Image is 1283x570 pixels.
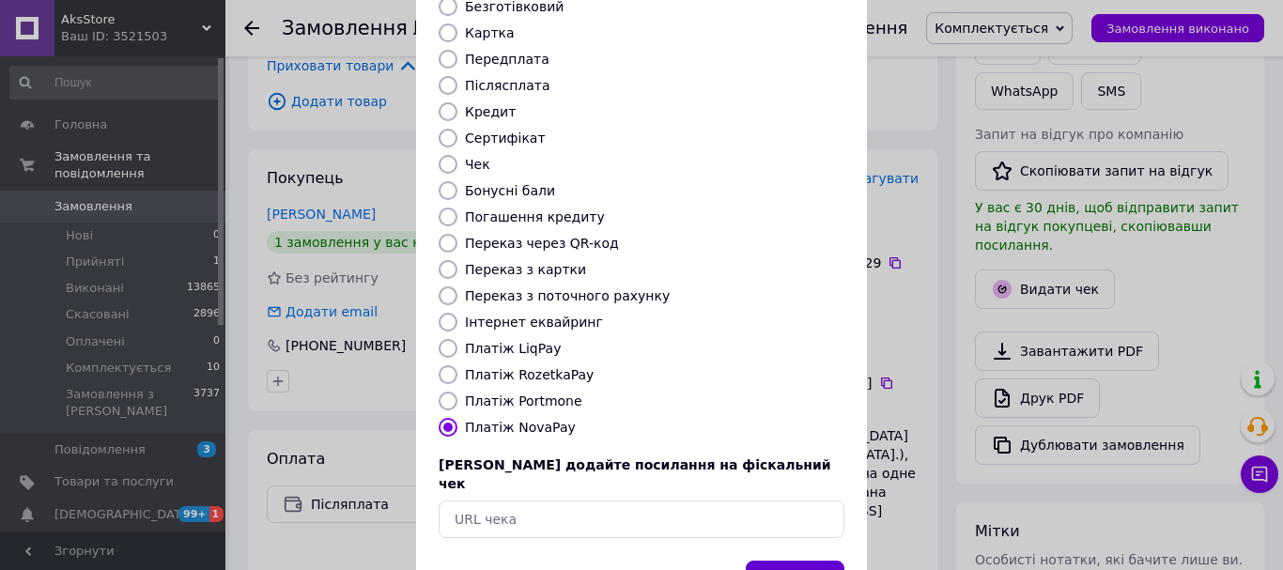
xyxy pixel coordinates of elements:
span: [PERSON_NAME] додайте посилання на фіскальний чек [439,457,831,491]
label: Бонусні бали [465,183,555,198]
label: Переказ з поточного рахунку [465,288,670,303]
label: Інтернет еквайринг [465,315,603,330]
label: Платіж NovaPay [465,420,576,435]
label: Післясплата [465,78,550,93]
label: Платіж LiqPay [465,341,561,356]
label: Платіж Portmone [465,393,582,408]
label: Картка [465,25,515,40]
label: Платіж RozetkaPay [465,367,594,382]
label: Переказ з картки [465,262,586,277]
label: Переказ через QR-код [465,236,619,251]
label: Погашення кредиту [465,209,605,224]
label: Кредит [465,104,516,119]
input: URL чека [439,501,844,538]
label: Чек [465,157,490,172]
label: Сертифікат [465,131,546,146]
label: Передплата [465,52,549,67]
